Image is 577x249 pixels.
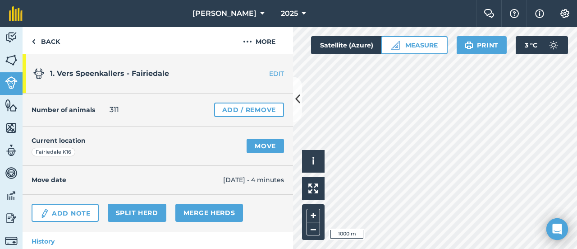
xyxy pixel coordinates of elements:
button: More [225,27,293,54]
img: svg+xml;base64,PD94bWwgdmVyc2lvbj0iMS4wIiBlbmNvZGluZz0idXRmLTgiPz4KPCEtLSBHZW5lcmF0b3I6IEFkb2JlIE... [5,166,18,180]
img: svg+xml;base64,PHN2ZyB4bWxucz0iaHR0cDovL3d3dy53My5vcmcvMjAwMC9zdmciIHdpZHRoPSI1NiIgaGVpZ2h0PSI2MC... [5,121,18,135]
img: svg+xml;base64,PD94bWwgdmVyc2lvbj0iMS4wIiBlbmNvZGluZz0idXRmLTgiPz4KPCEtLSBHZW5lcmF0b3I6IEFkb2JlIE... [5,189,18,202]
img: A question mark icon [509,9,520,18]
span: 3 ° C [525,36,537,54]
img: Ruler icon [391,41,400,50]
button: 3 °C [516,36,568,54]
img: svg+xml;base64,PD94bWwgdmVyc2lvbj0iMS4wIiBlbmNvZGluZz0idXRmLTgiPz4KPCEtLSBHZW5lcmF0b3I6IEFkb2JlIE... [33,68,44,79]
a: Merge Herds [175,204,243,222]
span: [PERSON_NAME] [192,8,256,19]
button: – [307,222,320,235]
img: svg+xml;base64,PHN2ZyB4bWxucz0iaHR0cDovL3d3dy53My5vcmcvMjAwMC9zdmciIHdpZHRoPSI5IiBoZWlnaHQ9IjI0Ii... [32,36,36,47]
h4: Current location [32,136,86,146]
div: Open Intercom Messenger [546,218,568,240]
img: svg+xml;base64,PD94bWwgdmVyc2lvbj0iMS4wIiBlbmNvZGluZz0idXRmLTgiPz4KPCEtLSBHZW5lcmF0b3I6IEFkb2JlIE... [5,76,18,89]
span: 2025 [281,8,298,19]
div: Fairiedale K16 [32,148,75,157]
button: Print [457,36,507,54]
img: fieldmargin Logo [9,6,23,21]
span: i [312,155,315,167]
button: i [302,150,325,173]
img: svg+xml;base64,PD94bWwgdmVyc2lvbj0iMS4wIiBlbmNvZGluZz0idXRmLTgiPz4KPCEtLSBHZW5lcmF0b3I6IEFkb2JlIE... [5,31,18,44]
img: svg+xml;base64,PD94bWwgdmVyc2lvbj0iMS4wIiBlbmNvZGluZz0idXRmLTgiPz4KPCEtLSBHZW5lcmF0b3I6IEFkb2JlIE... [40,208,50,219]
span: 311 [110,104,119,115]
img: Two speech bubbles overlapping with the left bubble in the forefront [484,9,495,18]
a: EDIT [236,69,293,78]
img: svg+xml;base64,PHN2ZyB4bWxucz0iaHR0cDovL3d3dy53My5vcmcvMjAwMC9zdmciIHdpZHRoPSIxOSIgaGVpZ2h0PSIyNC... [465,40,473,51]
h4: Move date [32,175,223,185]
a: Add / Remove [214,103,284,117]
img: svg+xml;base64,PD94bWwgdmVyc2lvbj0iMS4wIiBlbmNvZGluZz0idXRmLTgiPz4KPCEtLSBHZW5lcmF0b3I6IEFkb2JlIE... [5,144,18,157]
img: Four arrows, one pointing top left, one top right, one bottom right and the last bottom left [308,183,318,193]
img: svg+xml;base64,PD94bWwgdmVyc2lvbj0iMS4wIiBlbmNvZGluZz0idXRmLTgiPz4KPCEtLSBHZW5lcmF0b3I6IEFkb2JlIE... [5,235,18,247]
a: Move [247,139,284,153]
img: A cog icon [559,9,570,18]
img: svg+xml;base64,PHN2ZyB4bWxucz0iaHR0cDovL3d3dy53My5vcmcvMjAwMC9zdmciIHdpZHRoPSIxNyIgaGVpZ2h0PSIxNy... [535,8,544,19]
a: Add Note [32,204,99,222]
button: Measure [381,36,448,54]
h4: Number of animals [32,105,95,115]
span: 1. Vers Speenkallers - Fairiedale [50,69,169,78]
img: svg+xml;base64,PHN2ZyB4bWxucz0iaHR0cDovL3d3dy53My5vcmcvMjAwMC9zdmciIHdpZHRoPSI1NiIgaGVpZ2h0PSI2MC... [5,53,18,67]
img: svg+xml;base64,PD94bWwgdmVyc2lvbj0iMS4wIiBlbmNvZGluZz0idXRmLTgiPz4KPCEtLSBHZW5lcmF0b3I6IEFkb2JlIE... [545,36,563,54]
button: Satellite (Azure) [311,36,398,54]
img: svg+xml;base64,PHN2ZyB4bWxucz0iaHR0cDovL3d3dy53My5vcmcvMjAwMC9zdmciIHdpZHRoPSI1NiIgaGVpZ2h0PSI2MC... [5,99,18,112]
a: Back [23,27,69,54]
span: [DATE] - 4 minutes [223,175,284,185]
button: + [307,209,320,222]
img: svg+xml;base64,PHN2ZyB4bWxucz0iaHR0cDovL3d3dy53My5vcmcvMjAwMC9zdmciIHdpZHRoPSIyMCIgaGVpZ2h0PSIyNC... [243,36,252,47]
img: svg+xml;base64,PD94bWwgdmVyc2lvbj0iMS4wIiBlbmNvZGluZz0idXRmLTgiPz4KPCEtLSBHZW5lcmF0b3I6IEFkb2JlIE... [5,211,18,225]
a: Split herd [108,204,166,222]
